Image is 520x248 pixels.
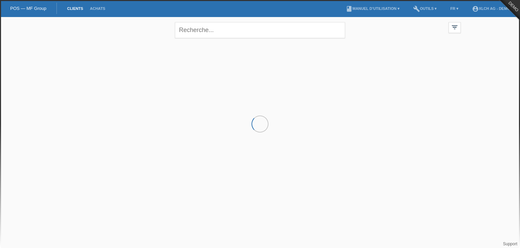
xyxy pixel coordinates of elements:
[10,6,46,11] a: POS — MF Group
[451,24,458,31] i: filter_list
[346,5,353,12] i: book
[175,22,345,38] input: Recherche...
[86,6,109,11] a: Achats
[410,6,440,11] a: buildOutils ▾
[469,6,517,11] a: account_circleXLCH AG - DEMO ▾
[472,5,479,12] i: account_circle
[447,6,462,11] a: FR ▾
[64,6,86,11] a: Clients
[413,5,420,12] i: build
[342,6,403,11] a: bookManuel d’utilisation ▾
[503,242,517,246] a: Support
